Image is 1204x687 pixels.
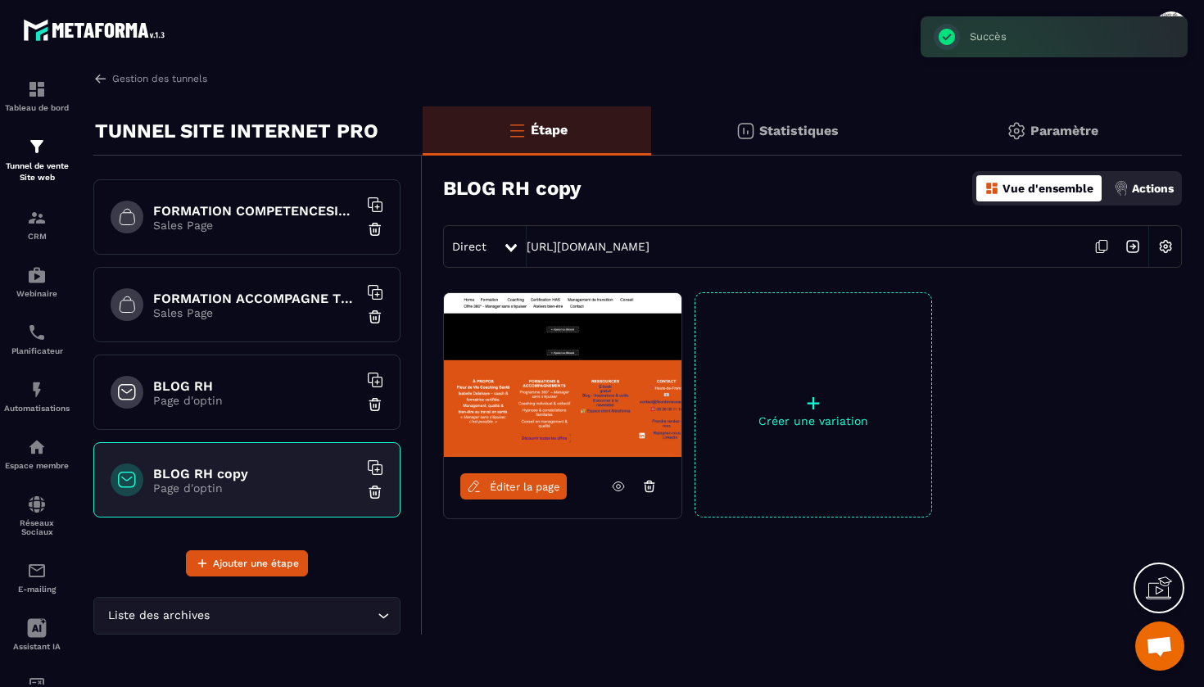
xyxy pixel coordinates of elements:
img: email [27,561,47,581]
p: Assistant IA [4,642,70,651]
p: Page d'optin [153,394,358,407]
a: Assistant IA [4,606,70,663]
p: Tableau de bord [4,103,70,112]
img: setting-w.858f3a88.svg [1150,231,1181,262]
img: trash [367,396,383,413]
p: Étape [531,122,568,138]
img: formation [27,208,47,228]
img: trash [367,484,383,500]
a: [URL][DOMAIN_NAME] [527,240,650,253]
a: social-networksocial-networkRéseaux Sociaux [4,482,70,549]
p: E-mailing [4,585,70,594]
a: automationsautomationsEspace membre [4,425,70,482]
h6: BLOG RH copy [153,466,358,481]
p: Tunnel de vente Site web [4,160,70,183]
p: Planificateur [4,346,70,355]
p: Espace membre [4,461,70,470]
div: Search for option [93,597,401,635]
h6: BLOG RH [153,378,358,394]
p: Réseaux Sociaux [4,518,70,536]
a: automationsautomationsWebinaire [4,253,70,310]
p: Sales Page [153,306,358,319]
h3: BLOG RH copy [443,177,582,200]
img: actions.d6e523a2.png [1114,181,1129,196]
span: Éditer la page [490,481,560,493]
p: Page d'optin [153,481,358,495]
a: Éditer la page [460,473,567,499]
img: stats.20deebd0.svg [736,121,755,141]
img: trash [367,221,383,237]
input: Search for option [213,607,373,625]
a: automationsautomationsAutomatisations [4,368,70,425]
p: TUNNEL SITE INTERNET PRO [95,115,378,147]
h6: FORMATION ACCOMPAGNE TRACEUR [153,291,358,306]
img: arrow-next.bcc2205e.svg [1117,231,1148,262]
p: Statistiques [759,123,839,138]
img: trash [367,309,383,325]
p: Sales Page [153,219,358,232]
p: Vue d'ensemble [1003,182,1093,195]
img: dashboard-orange.40269519.svg [984,181,999,196]
h6: FORMATION COMPETENCESIDECEHPAD [153,203,358,219]
p: Webinaire [4,289,70,298]
button: Ajouter une étape [186,550,308,576]
a: Gestion des tunnels [93,71,207,86]
a: schedulerschedulerPlanificateur [4,310,70,368]
span: Direct [452,240,487,253]
img: formation [27,79,47,99]
img: scheduler [27,323,47,342]
a: formationformationCRM [4,196,70,253]
img: setting-gr.5f69749f.svg [1007,121,1026,141]
img: automations [27,437,47,457]
p: Automatisations [4,404,70,413]
a: formationformationTunnel de vente Site web [4,124,70,196]
a: formationformationTableau de bord [4,67,70,124]
p: CRM [4,232,70,241]
img: logo [23,15,170,45]
p: Créer une variation [695,414,931,427]
p: Paramètre [1030,123,1098,138]
img: automations [27,380,47,400]
img: social-network [27,495,47,514]
span: Ajouter une étape [213,555,299,572]
div: Ouvrir le chat [1135,621,1184,671]
a: emailemailE-mailing [4,549,70,606]
img: arrow [93,71,108,86]
span: Liste des archives [104,607,213,625]
p: + [695,391,931,414]
img: automations [27,265,47,285]
p: Actions [1132,182,1174,195]
img: bars-o.4a397970.svg [507,120,527,140]
img: image [444,293,681,457]
img: formation [27,137,47,156]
